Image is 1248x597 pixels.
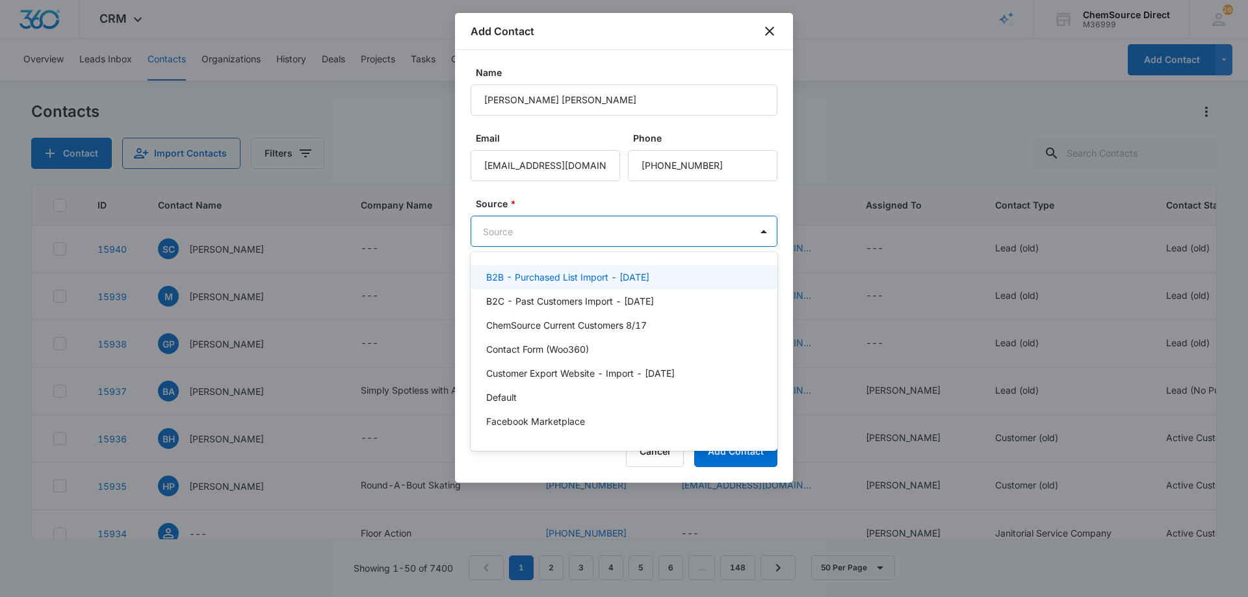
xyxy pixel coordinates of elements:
p: B2C - Past Customers Import - [DATE] [486,294,654,308]
p: File Import [486,438,531,452]
p: Facebook Marketplace [486,414,585,428]
p: Default [486,390,517,404]
p: Contact Form (Woo360) [486,342,589,356]
p: B2B - Purchased List Import - [DATE] [486,270,649,284]
p: Customer Export Website - Import - [DATE] [486,366,675,380]
p: ChemSource Current Customers 8/17 [486,318,647,332]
